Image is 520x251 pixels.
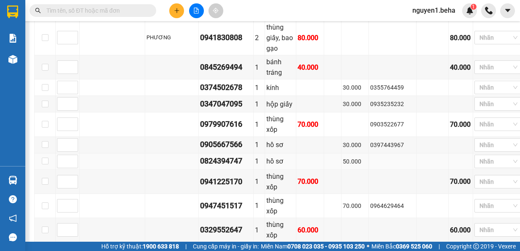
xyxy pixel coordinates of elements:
div: 60.000 [450,225,471,235]
div: 0329552647 [200,224,252,236]
div: 1 [255,62,263,73]
div: 70.000 [450,119,471,130]
td: 0347047095 [199,96,254,112]
button: caret-down [500,3,515,18]
div: 30.000 [343,140,367,150]
td: 0374502678 [199,79,254,96]
td: 0979907616 [199,112,254,136]
span: question-circle [9,195,17,203]
td: 0845269494 [199,55,254,79]
span: file-add [193,8,199,14]
div: kính [266,82,294,93]
div: thùng xốp [266,171,294,192]
div: hồ sơ [266,139,294,150]
td: 0905667566 [199,137,254,153]
img: icon-new-feature [466,7,474,14]
div: hộp giấy [266,99,294,109]
span: aim [213,8,219,14]
div: 0355764459 [370,83,415,92]
button: aim [209,3,223,18]
span: caret-down [504,7,512,14]
div: 0941225170 [200,176,252,188]
div: 1 [255,139,263,150]
button: file-add [189,3,204,18]
span: Miền Nam [261,242,365,251]
span: Miền Bắc [371,242,432,251]
td: 0329552647 [199,218,254,242]
sup: 1 [471,4,477,10]
input: Tìm tên, số ĐT hoặc mã đơn [46,6,146,15]
div: 0979907616 [200,118,252,130]
div: 70.000 [298,176,323,187]
span: ⚪️ [367,245,369,248]
td: 0824394747 [199,153,254,170]
img: logo-vxr [7,5,18,18]
img: solution-icon [8,34,17,43]
span: 1 [472,4,475,10]
img: phone-icon [485,7,493,14]
div: 0845269494 [200,61,252,73]
span: plus [174,8,180,14]
div: 0905667566 [200,139,252,150]
span: | [439,242,440,251]
div: 0347047095 [200,98,252,110]
div: 30.000 [343,83,367,92]
div: 1 [255,119,263,130]
div: 70.000 [343,201,367,210]
div: 0903522677 [370,120,415,129]
div: 30.000 [343,99,367,109]
span: message [9,233,17,241]
div: 1 [255,82,263,93]
div: bánh tráng [266,57,294,78]
strong: 0369 525 060 [396,243,432,250]
div: 0941830808 [200,32,252,44]
img: warehouse-icon [8,176,17,185]
div: thùng xốp [266,195,294,216]
span: Hỗ trợ kỹ thuật: [101,242,179,251]
div: 0935235232 [370,99,415,109]
div: PHƯƠNG [146,33,197,42]
div: 1 [255,225,263,235]
div: 80.000 [450,33,471,43]
div: 0374502678 [200,82,252,93]
div: thùng giấy, bao gạo [266,22,294,54]
div: 0824394747 [200,155,252,167]
td: 0941225170 [199,170,254,194]
img: warehouse-icon [8,55,17,64]
div: 40.000 [298,62,323,73]
div: 40.000 [450,62,471,73]
div: 70.000 [298,119,323,130]
span: | [185,242,187,251]
td: 0947451517 [199,194,254,218]
div: 70.000 [450,176,471,187]
span: copyright [473,243,479,249]
div: 50.000 [343,157,367,166]
div: 1 [255,99,263,109]
div: 1 [255,156,263,166]
strong: 1900 633 818 [143,243,179,250]
td: PHƯƠNG [145,21,199,55]
div: 0964629464 [370,201,415,210]
div: thùng xốp [266,114,294,135]
span: nguyen1.beha [406,5,462,16]
button: plus [169,3,184,18]
div: 0947451517 [200,200,252,212]
div: hồ sơ [266,156,294,166]
strong: 0708 023 035 - 0935 103 250 [287,243,365,250]
div: 2 [255,33,263,43]
td: 0941830808 [199,21,254,55]
div: thùng xốp [266,219,294,240]
span: Cung cấp máy in - giấy in: [193,242,259,251]
div: 80.000 [298,33,323,43]
span: search [35,8,41,14]
span: notification [9,214,17,222]
div: 1 [255,200,263,211]
div: 0397443967 [370,140,415,150]
div: 1 [255,176,263,187]
div: 60.000 [298,225,323,235]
